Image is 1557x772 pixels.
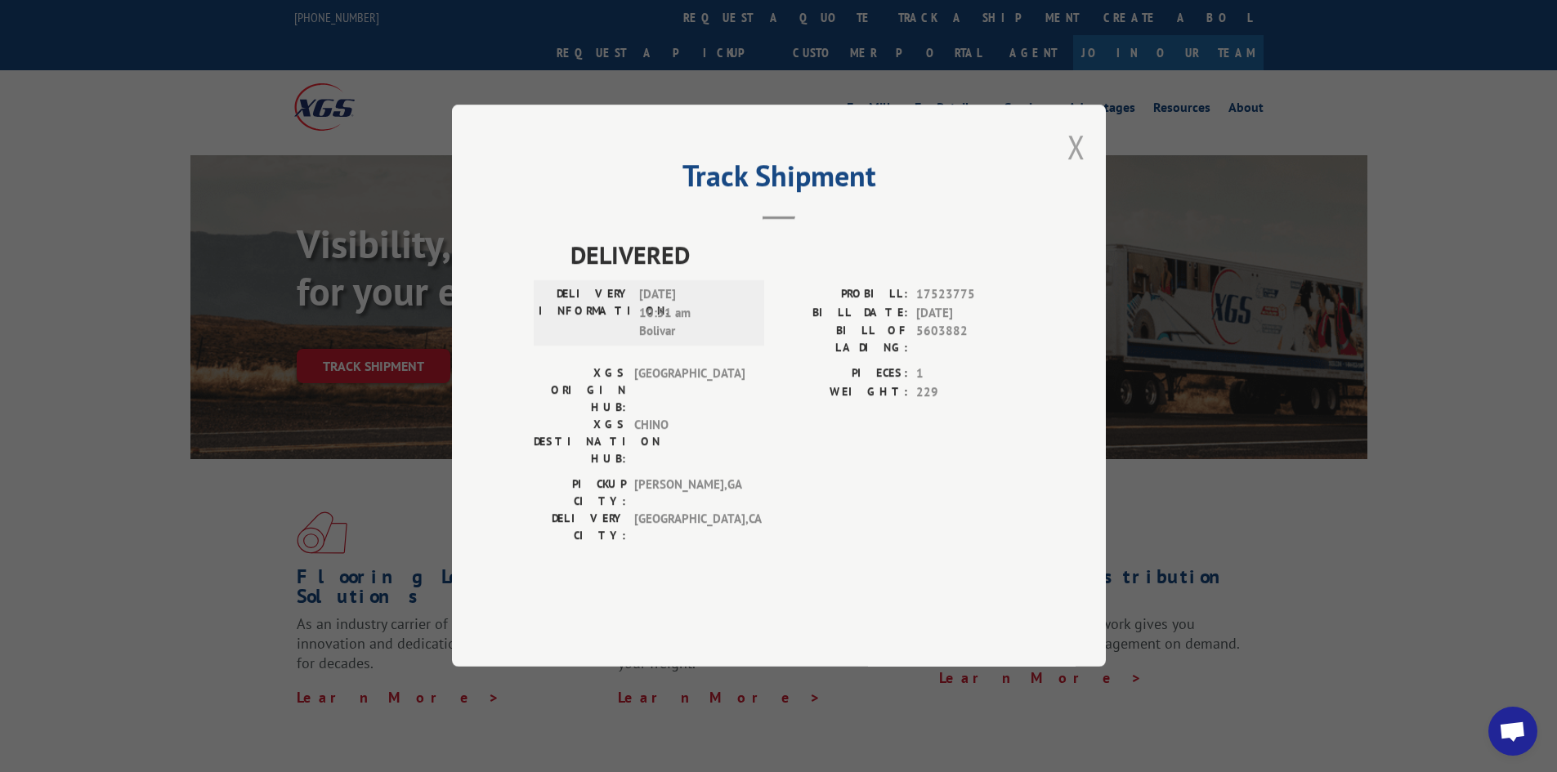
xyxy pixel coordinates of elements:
[534,365,626,417] label: XGS ORIGIN HUB:
[779,286,908,305] label: PROBILL:
[916,304,1024,323] span: [DATE]
[634,365,745,417] span: [GEOGRAPHIC_DATA]
[634,476,745,511] span: [PERSON_NAME] , GA
[634,417,745,468] span: CHINO
[534,476,626,511] label: PICKUP CITY:
[634,511,745,545] span: [GEOGRAPHIC_DATA] , CA
[779,323,908,357] label: BILL OF LADING:
[916,383,1024,402] span: 229
[570,237,1024,274] span: DELIVERED
[534,417,626,468] label: XGS DESTINATION HUB:
[534,511,626,545] label: DELIVERY CITY:
[916,286,1024,305] span: 17523775
[779,383,908,402] label: WEIGHT:
[916,323,1024,357] span: 5603882
[1067,125,1085,168] button: Close modal
[539,286,631,341] label: DELIVERY INFORMATION:
[779,365,908,384] label: PIECES:
[534,164,1024,195] h2: Track Shipment
[639,286,749,341] span: [DATE] 10:51 am Bolivar
[779,304,908,323] label: BILL DATE:
[1488,707,1537,756] div: Open chat
[916,365,1024,384] span: 1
